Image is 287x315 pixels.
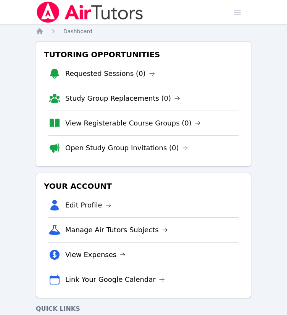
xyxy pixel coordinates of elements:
a: View Registerable Course Groups (0) [65,118,201,129]
a: Manage Air Tutors Subjects [65,225,168,235]
h3: Tutoring Opportunities [42,48,245,61]
a: Open Study Group Invitations (0) [65,143,188,153]
a: Study Group Replacements (0) [65,93,180,104]
a: Edit Profile [65,200,111,211]
a: Link Your Google Calendar [65,274,165,285]
a: Dashboard [63,27,92,35]
a: View Expenses [65,249,126,260]
span: Dashboard [63,28,92,34]
img: Air Tutors [36,2,144,23]
nav: Breadcrumb [36,27,251,35]
h4: Quick Links [36,304,251,313]
h3: Your Account [42,179,245,193]
a: Requested Sessions (0) [65,68,155,79]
